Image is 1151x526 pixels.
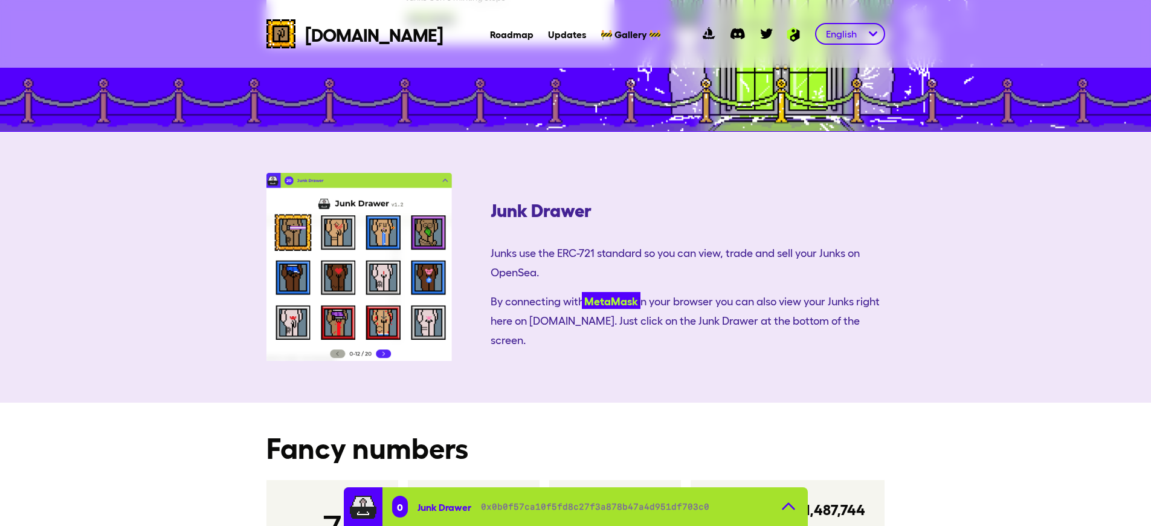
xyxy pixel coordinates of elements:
[481,501,709,513] span: 0x0b0f57ca10f5fd8c27f3a878b47a4d951df703c0
[491,238,885,287] span: Junks use the ERC-721 standard so you can view, trade and sell your Junks on OpenSea.
[266,19,295,48] img: cryptojunks logo
[490,28,534,40] a: Roadmap
[418,501,471,513] span: Junk Drawer
[548,28,586,40] a: Updates
[266,173,491,362] img: screenshot_junk_drawer.1c368f2b.png
[694,19,723,48] a: opensea
[601,28,661,40] a: 🚧 Gallery 🚧
[349,492,378,521] img: junkdrawer.d9bd258c.svg
[305,23,443,45] span: [DOMAIN_NAME]
[491,198,885,220] h3: Junk Drawer
[266,19,443,48] a: cryptojunks logo[DOMAIN_NAME]
[397,501,403,513] span: 0
[266,432,885,461] h1: Fancy numbers
[781,27,805,42] img: Ambition logo
[752,19,781,48] a: twitter
[582,292,640,309] a: MetaMask
[723,19,752,48] a: discord
[491,287,885,354] span: By connecting with in your browser you can also view your Junks right here on [DOMAIN_NAME]. Just...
